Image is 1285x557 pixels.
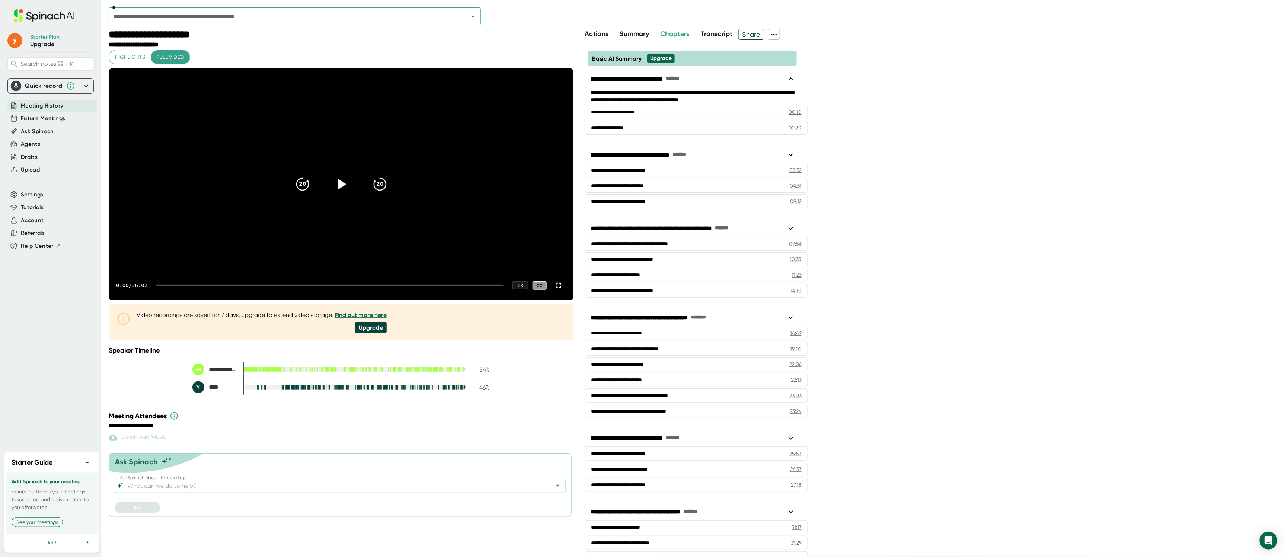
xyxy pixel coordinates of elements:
[137,311,387,318] div: Video recordings are saved for 7 days, upgrade to extend video storage.
[21,140,40,148] button: Agents
[468,11,478,22] button: Open
[585,30,608,38] span: Actions
[21,102,63,110] button: Meeting History
[790,182,802,189] div: 04:31
[472,366,490,373] div: 54 %
[790,287,802,294] div: 14:10
[11,79,90,93] div: Quick record
[109,412,575,420] div: Meeting Attendees
[789,124,802,131] div: 02:20
[21,127,54,136] button: Ask Spinach
[790,407,802,415] div: 23:24
[512,281,528,289] div: 1 x
[355,322,387,333] div: Upgrade
[115,502,160,513] button: Ask
[7,33,22,48] span: y
[789,108,802,116] div: 00:10
[790,465,802,473] div: 26:37
[790,329,802,337] div: 14:49
[789,361,802,368] div: 22:06
[151,50,190,64] button: Full video
[792,524,802,531] div: 31:17
[553,480,563,491] button: Open
[791,539,802,547] div: 31:29
[790,256,802,263] div: 10:35
[335,311,387,318] a: Find out more here
[533,281,547,290] div: CC
[789,450,802,457] div: 25:57
[660,30,690,38] span: Chapters
[21,191,44,199] button: Settings
[21,203,44,212] button: Tutorials
[701,30,733,38] span: Transcript
[12,488,92,511] p: Spinach attends your meetings, takes notes, and delivers them to you afterwards
[30,41,54,48] a: Upgrade
[592,55,642,62] span: Basic AI Summary
[21,229,45,237] button: Referrals
[472,384,490,391] div: 46 %
[20,60,75,67] span: Search notes (⌘ + K)
[620,29,649,39] button: Summary
[109,50,151,64] button: Highlights
[21,216,44,225] button: Account
[1260,532,1278,550] div: Open Intercom Messenger
[739,28,764,41] span: Share
[109,346,573,355] div: Speaker Timeline
[660,29,690,39] button: Chapters
[738,29,765,40] button: Share
[21,242,61,250] button: Help Center
[115,52,145,62] span: Highlights
[789,166,802,174] div: 02:32
[126,480,541,491] input: What can we do to help?
[790,345,802,352] div: 19:02
[115,457,158,466] div: Ask Spinach
[21,153,38,161] button: Drafts
[791,376,802,384] div: 22:13
[12,479,92,485] h3: Add Spinach to your meeting
[192,381,237,393] div: Yoav
[47,540,56,545] span: 1 of 3
[789,240,802,247] div: 09:56
[21,242,54,250] span: Help Center
[21,166,40,174] button: Upload
[701,29,733,39] button: Transcript
[192,381,204,393] div: Y
[12,458,52,468] h2: Starter Guide
[789,392,802,399] div: 23:03
[25,82,63,90] div: Quick record
[192,364,204,375] div: EH
[133,505,142,511] span: Ask
[791,481,802,489] div: 27:18
[792,271,802,279] div: 11:23
[650,55,672,62] div: Upgrade
[12,517,63,527] button: See your meetings
[109,433,167,442] div: Paid feature
[157,52,184,62] span: Full video
[30,34,60,41] div: Starter Plan
[585,29,608,39] button: Actions
[116,282,147,288] div: 0:00 / 36:02
[82,457,92,468] button: −
[21,114,65,123] button: Future Meetings
[620,30,649,38] span: Summary
[790,198,802,205] div: 09:12
[192,364,237,375] div: Evan Hutcheson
